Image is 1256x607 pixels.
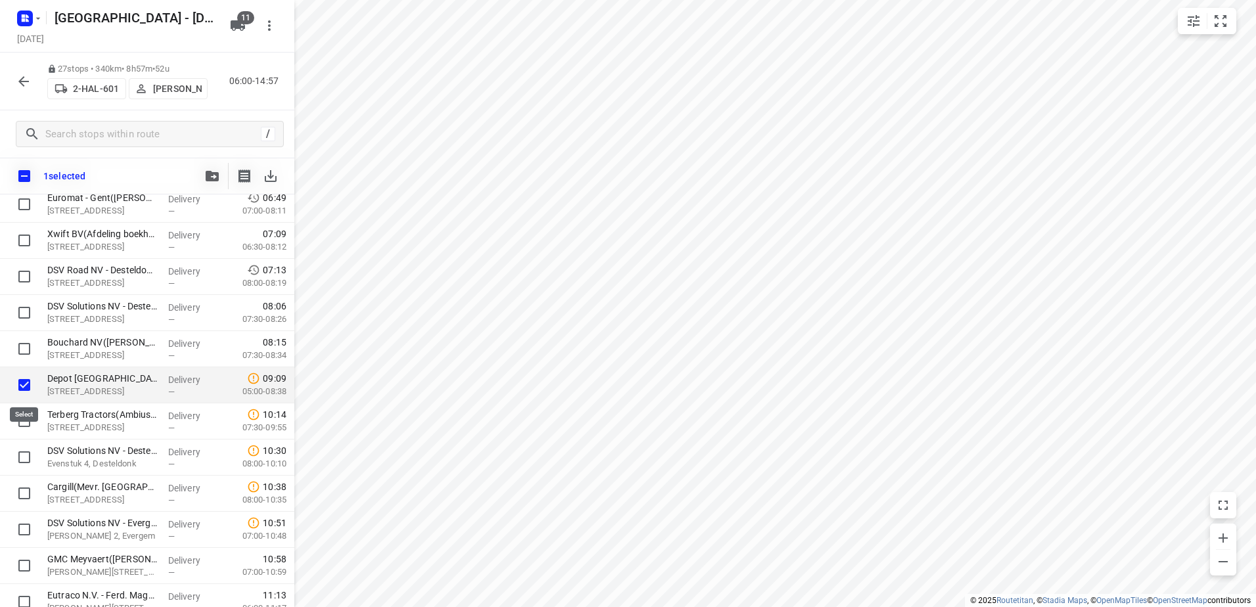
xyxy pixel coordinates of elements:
a: Stadia Maps [1043,596,1087,605]
span: 11:13 [263,589,286,602]
p: [PERSON_NAME] [153,83,202,94]
p: Depot België(Depot België) [47,372,158,385]
p: 08:00-08:19 [221,277,286,290]
p: Delori-Maeslaan 2, Evergem [47,529,158,543]
button: More [256,12,282,39]
p: 05:00-08:38 [221,385,286,398]
svg: Late [247,516,260,529]
span: 08:15 [263,336,286,349]
svg: Late [247,480,260,493]
p: 07:30-09:55 [221,421,286,434]
svg: Late [247,372,260,385]
span: — [168,242,175,252]
span: — [168,423,175,433]
span: Select [11,336,37,362]
p: Delivery [168,301,217,314]
span: — [168,315,175,325]
p: 06:30-08:12 [221,240,286,254]
p: GMC Meyvaert(Vicky van de Walle) [47,552,158,566]
p: 07:00-10:48 [221,529,286,543]
span: Select [11,480,37,506]
p: Cargill(Mevr. Bruneel (Cargill)) [47,480,158,493]
input: Search stops within route [45,124,261,145]
a: OpenMapTiles [1096,596,1147,605]
p: Delivery [168,590,217,603]
span: 08:06 [263,300,286,313]
span: Select [11,263,37,290]
li: © 2025 , © , © © contributors [970,596,1251,605]
p: [STREET_ADDRESS] [47,204,158,217]
span: — [168,495,175,505]
button: [PERSON_NAME] [129,78,208,99]
svg: Early [247,263,260,277]
svg: Late [247,408,260,421]
p: DSV Solutions NV - Desteldonk - Evenstuk(Patrick De Neef) [47,444,158,457]
p: [STREET_ADDRESS] [47,277,158,290]
div: small contained button group [1178,8,1236,34]
span: — [168,568,175,577]
span: — [168,279,175,288]
p: Delivery [168,445,217,459]
p: 07:00-10:59 [221,566,286,579]
p: DSV Solutions NV - Evergem(Delilah Verleye) [47,516,158,529]
p: Belgicastraat 8, Desteldonk [47,421,158,434]
p: Delivery [168,337,217,350]
p: [STREET_ADDRESS] [47,240,158,254]
span: 06:49 [263,191,286,204]
p: Delivery [168,229,217,242]
p: Delivery [168,518,217,531]
span: 11 [237,11,254,24]
span: 52u [155,64,169,74]
span: 07:09 [263,227,286,240]
p: Eutraco N.V. - Ferd. Magellaan(Bert Jaspers) [47,589,158,602]
p: 07:30-08:34 [221,349,286,362]
svg: Late [247,444,260,457]
span: Select [11,444,37,470]
span: — [168,531,175,541]
span: Select [11,191,37,217]
p: Delivery [168,482,217,495]
span: — [168,387,175,397]
p: Delivery [168,554,217,567]
p: 08:00-10:35 [221,493,286,506]
span: 09:09 [263,372,286,385]
p: Bouchard NV(Joyce Van den Hemel) [47,336,158,349]
span: 07:13 [263,263,286,277]
p: Delivery [168,192,217,206]
p: Delivery [168,409,217,422]
span: — [168,206,175,216]
div: / [261,127,275,141]
p: DSV Road NV - Desteldonk(Ronald de Donder / Tania Desmet) [47,263,158,277]
p: Evenstuk 4, Desteldonk [47,457,158,470]
p: 27 stops • 340km • 8h57m [47,63,208,76]
p: 07:00-08:11 [221,204,286,217]
p: Euromat - Gent(Dominique Lievens) [47,191,158,204]
span: 10:30 [263,444,286,457]
h5: [GEOGRAPHIC_DATA] - [DATE] [49,7,219,28]
span: 10:51 [263,516,286,529]
p: Xwift BV(Afdeling boekhouding) [47,227,158,240]
p: Delivery [168,265,217,278]
p: Eddastraat 21, Desteldonk [47,313,158,326]
span: Select [11,516,37,543]
p: 2-HAL-601 [73,83,119,94]
span: — [168,351,175,361]
svg: Early [247,191,260,204]
span: • [152,64,155,74]
span: 10:58 [263,552,286,566]
p: 06:00-14:57 [229,74,284,88]
button: 11 [225,12,251,39]
span: Select [11,227,37,254]
p: 07:30-08:26 [221,313,286,326]
p: Terberg Tractors(Ambius - België) [47,408,158,421]
span: Download stops [258,163,284,189]
p: [STREET_ADDRESS] [47,385,158,398]
span: Select [11,300,37,326]
span: Select [11,552,37,579]
button: Fit zoom [1207,8,1234,34]
p: [STREET_ADDRESS] [47,349,158,362]
p: Moervaartkaai 1, Desteldonk [47,493,158,506]
button: 2-HAL-601 [47,78,126,99]
p: Baron van Loolaan 10, Evergem [47,566,158,579]
a: Routetitan [997,596,1033,605]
